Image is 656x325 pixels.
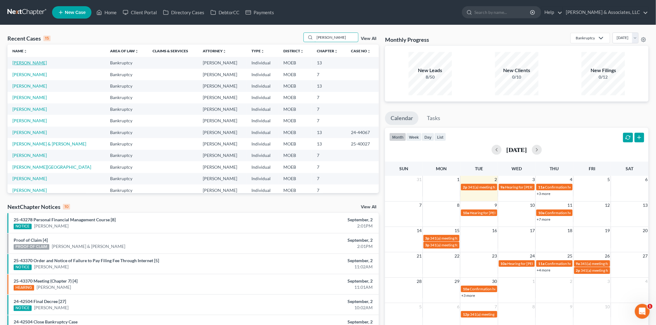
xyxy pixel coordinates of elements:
[14,299,66,304] a: 24-42504 Final Decree [27]
[52,243,126,249] a: [PERSON_NAME] & [PERSON_NAME]
[12,153,47,158] a: [PERSON_NAME]
[312,173,346,184] td: 7
[605,303,611,310] span: 10
[367,50,371,53] i: unfold_more
[105,127,148,138] td: Bankruptcy
[538,261,544,266] span: 11a
[257,258,373,264] div: September, 2
[312,69,346,80] td: 7
[105,80,148,92] td: Bankruptcy
[538,185,544,189] span: 11a
[463,312,469,317] span: 12p
[501,185,505,189] span: 9a
[605,201,611,209] span: 12
[279,80,312,92] td: MOEB
[512,166,522,171] span: Wed
[563,7,648,18] a: [PERSON_NAME] & Associates, LLC
[198,184,246,196] td: [PERSON_NAME]
[257,237,373,243] div: September, 2
[12,130,47,135] a: [PERSON_NAME]
[198,92,246,103] td: [PERSON_NAME]
[198,69,246,80] td: [PERSON_NAME]
[409,74,452,80] div: 8/50
[589,166,595,171] span: Fri
[576,35,595,41] div: Bankruptcy
[312,184,346,196] td: 7
[160,7,207,18] a: Directory Cases
[421,111,446,125] a: Tasks
[148,45,198,57] th: Claims & Services
[532,303,535,310] span: 8
[279,57,312,68] td: MOEB
[12,164,91,170] a: [PERSON_NAME][GEOGRAPHIC_DATA]
[529,227,535,234] span: 17
[105,184,148,196] td: Bankruptcy
[494,201,498,209] span: 9
[257,278,373,284] div: September, 2
[385,36,429,43] h3: Monthly Progress
[14,305,32,311] div: NOTICE
[570,303,573,310] span: 9
[14,319,78,324] a: 24-42504 Close Bankruptcy Case
[279,138,312,149] td: MOEB
[463,287,469,291] span: 10a
[246,57,278,68] td: Individual
[607,278,611,285] span: 3
[198,150,246,161] td: [PERSON_NAME]
[63,204,70,210] div: 10
[581,268,641,273] span: 341(a) meeting for [PERSON_NAME]
[406,133,422,141] button: week
[425,236,430,240] span: 3p
[12,83,47,89] a: [PERSON_NAME]
[135,50,139,53] i: unfold_more
[198,115,246,126] td: [PERSON_NAME]
[12,106,47,112] a: [PERSON_NAME]
[495,74,539,80] div: 0/10
[545,185,615,189] span: Confirmation hearing for [PERSON_NAME]
[279,92,312,103] td: MOEB
[65,10,86,15] span: New Case
[105,103,148,115] td: Bankruptcy
[279,115,312,126] td: MOEB
[198,161,246,173] td: [PERSON_NAME]
[454,252,460,260] span: 22
[567,252,573,260] span: 25
[14,237,48,243] a: Proof of Claim [4]
[246,150,278,161] td: Individual
[456,176,460,183] span: 1
[257,243,373,249] div: 2:01PM
[475,166,483,171] span: Tue
[203,49,226,53] a: Attorneyunfold_more
[105,161,148,173] td: Bankruptcy
[494,303,498,310] span: 7
[529,201,535,209] span: 10
[246,173,278,184] td: Individual
[14,217,116,222] a: 25-43278 Personal Financial Management Course [8]
[223,50,226,53] i: unfold_more
[532,278,535,285] span: 1
[279,173,312,184] td: MOEB
[14,224,32,229] div: NOTICE
[207,7,242,18] a: DebtorCC
[312,150,346,161] td: 7
[198,57,246,68] td: [PERSON_NAME]
[508,261,556,266] span: Hearing for [PERSON_NAME]
[537,217,550,222] a: +7 more
[576,268,580,273] span: 2p
[456,201,460,209] span: 8
[425,243,430,247] span: 3p
[37,284,71,290] a: [PERSON_NAME]
[279,69,312,80] td: MOEB
[14,265,32,270] div: NOTICE
[605,227,611,234] span: 19
[492,252,498,260] span: 23
[538,210,544,215] span: 10a
[532,176,535,183] span: 3
[570,278,573,285] span: 2
[416,227,423,234] span: 14
[315,33,358,42] input: Search by name...
[470,287,540,291] span: Confirmation hearing for [PERSON_NAME]
[7,35,51,42] div: Recent Cases
[246,69,278,80] td: Individual
[300,50,304,53] i: unfold_more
